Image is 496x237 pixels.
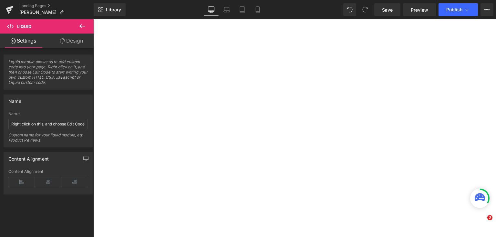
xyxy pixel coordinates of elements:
[8,59,88,89] span: Liquid module allows us to add custom code into your page. Right click on it, and then choose Edi...
[48,34,95,48] a: Design
[17,24,31,29] span: Liquid
[19,3,94,8] a: Landing Pages
[250,3,265,16] a: Mobile
[439,3,478,16] button: Publish
[474,215,490,231] iframe: Intercom live chat
[219,3,234,16] a: Laptop
[403,3,436,16] a: Preview
[487,215,492,220] span: 3
[359,3,372,16] button: Redo
[8,133,88,147] div: Custom name for your liquid module, eg: Product Reviews
[203,3,219,16] a: Desktop
[8,169,88,174] div: Content Alignment
[8,153,49,162] div: Content Alignment
[480,3,493,16] button: More
[106,7,121,13] span: Library
[8,95,21,104] div: Name
[8,112,88,116] div: Name
[446,7,462,12] span: Publish
[234,3,250,16] a: Tablet
[382,6,393,13] span: Save
[343,3,356,16] button: Undo
[19,10,57,15] span: [PERSON_NAME]
[94,3,126,16] a: New Library
[411,6,428,13] span: Preview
